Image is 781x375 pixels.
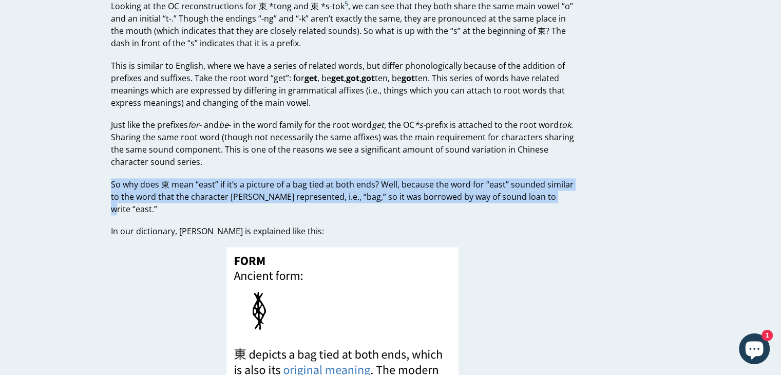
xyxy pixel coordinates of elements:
strong: got [402,72,415,84]
strong: get [331,72,344,84]
em: be [219,119,228,130]
em: get [372,119,384,130]
p: In our dictionary, [PERSON_NAME] is explained like this: [111,225,575,237]
em: tok [559,119,571,130]
a: 5 [345,1,348,12]
p: This is similar to English, where we have a series of related words, but differ phonologically be... [111,60,575,109]
p: So why does 東 mean “east” if it’s a picture of a bag tied at both ends? Well, because the word fo... [111,178,575,215]
p: Just like the prefixes - and - in the word family for the root word , the OC prefix is attached t... [111,119,575,168]
em: for [188,119,199,130]
strong: got [361,72,375,84]
inbox-online-store-chat: Shopify online store chat [736,333,773,367]
strong: got [346,72,359,84]
strong: get [304,72,317,84]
